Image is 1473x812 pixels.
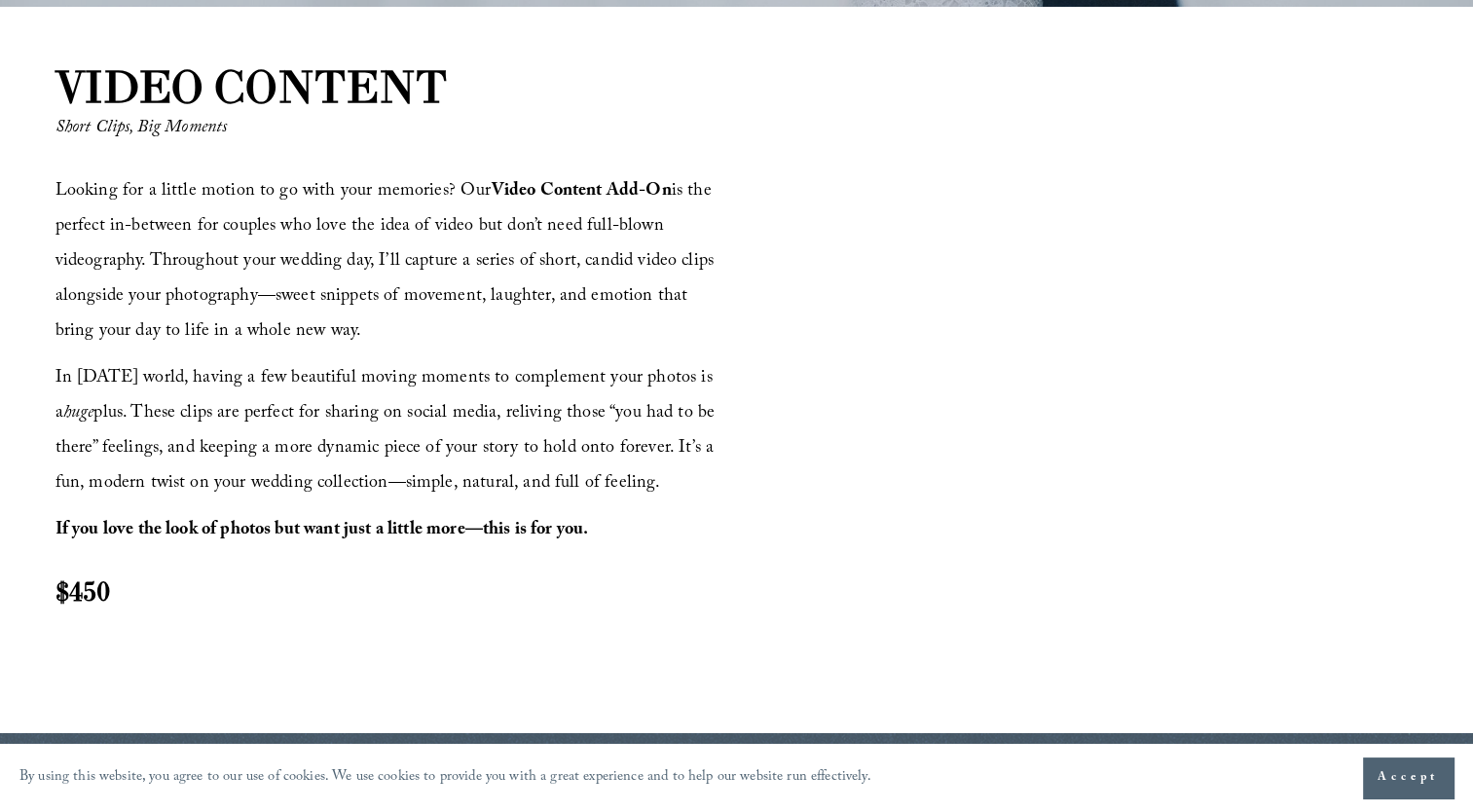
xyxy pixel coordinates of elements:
[63,399,94,429] em: huge
[55,573,110,609] strong: $450
[55,59,448,114] strong: VIDEO CONTENT
[55,177,719,348] span: Looking for a little motion to go with your memories? Our is the perfect in-between for couples w...
[55,114,228,144] em: Short Clips, Big Moments
[1378,768,1439,788] span: Accept
[1363,757,1454,798] button: Accept
[19,764,871,793] p: By using this website, you agree to our use of cookies. We use cookies to provide you with a grea...
[55,364,720,499] span: In [DATE] world, having a few beautiful moving moments to complement your photos is a plus. These...
[55,516,589,546] strong: If you love the look of photos but want just a little more—this is for you.
[492,177,672,207] strong: Video Content Add-On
